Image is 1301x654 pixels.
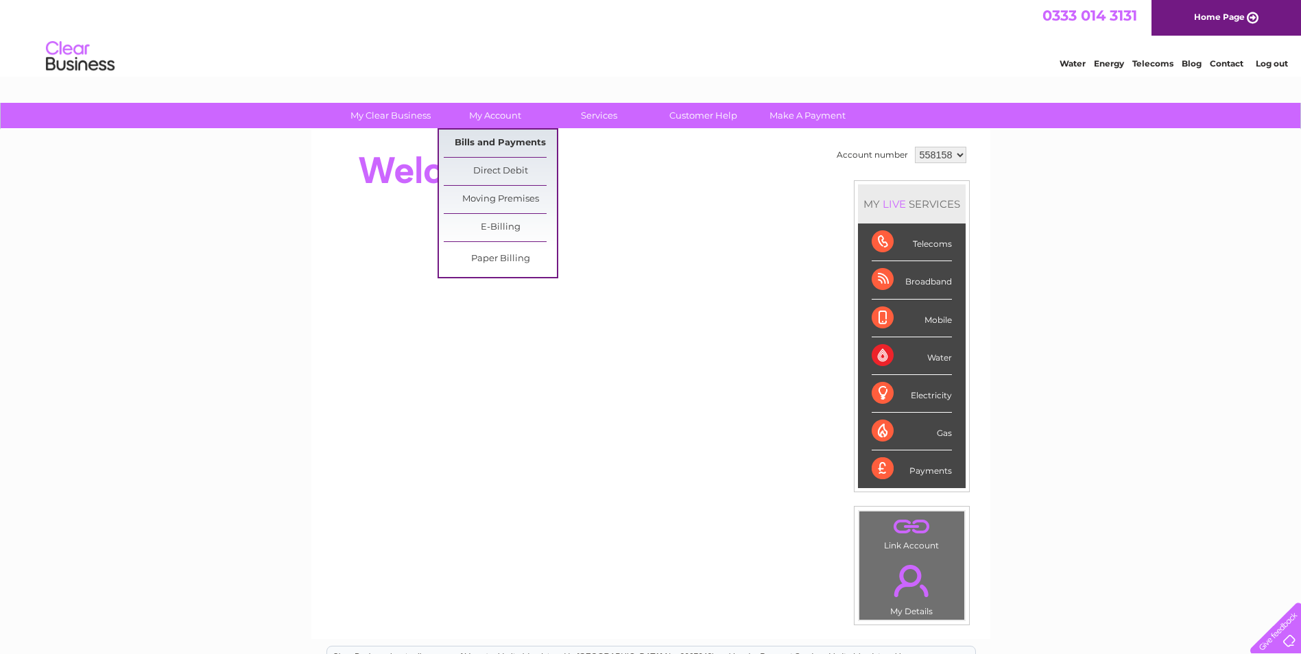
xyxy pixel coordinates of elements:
[872,450,952,487] div: Payments
[1042,7,1137,24] a: 0333 014 3131
[1182,58,1202,69] a: Blog
[327,8,975,66] div: Clear Business is a trading name of Verastar Limited (registered in [GEOGRAPHIC_DATA] No. 3667643...
[444,245,557,273] a: Paper Billing
[45,36,115,77] img: logo.png
[444,214,557,241] a: E-Billing
[438,103,551,128] a: My Account
[872,337,952,375] div: Water
[872,413,952,450] div: Gas
[444,158,557,185] a: Direct Debit
[751,103,864,128] a: Make A Payment
[334,103,447,128] a: My Clear Business
[863,515,961,539] a: .
[872,261,952,299] div: Broadband
[872,375,952,413] div: Electricity
[542,103,656,128] a: Services
[863,557,961,605] a: .
[444,130,557,157] a: Bills and Payments
[1060,58,1086,69] a: Water
[1132,58,1173,69] a: Telecoms
[444,186,557,213] a: Moving Premises
[1094,58,1124,69] a: Energy
[1256,58,1288,69] a: Log out
[859,511,965,554] td: Link Account
[833,143,911,167] td: Account number
[872,300,952,337] div: Mobile
[858,184,966,223] div: MY SERVICES
[859,553,965,620] td: My Details
[880,197,909,210] div: LIVE
[1210,58,1243,69] a: Contact
[647,103,760,128] a: Customer Help
[872,223,952,261] div: Telecoms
